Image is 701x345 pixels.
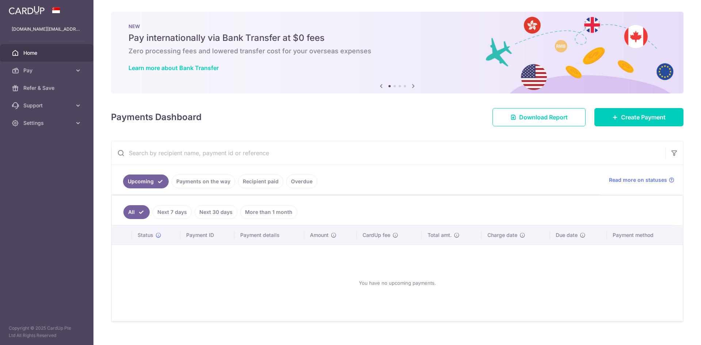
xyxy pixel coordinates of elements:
[286,175,317,188] a: Overdue
[23,119,72,127] span: Settings
[609,176,667,184] span: Read more on statuses
[234,226,304,245] th: Payment details
[609,176,674,184] a: Read more on statuses
[129,47,666,55] h6: Zero processing fees and lowered transfer cost for your overseas expenses
[310,231,329,239] span: Amount
[129,23,666,29] p: NEW
[111,12,683,93] img: Bank transfer banner
[111,111,202,124] h4: Payments Dashboard
[180,226,234,245] th: Payment ID
[195,205,237,219] a: Next 30 days
[9,6,45,15] img: CardUp
[363,231,390,239] span: CardUp fee
[12,26,82,33] p: [DOMAIN_NAME][EMAIL_ADDRESS][DOMAIN_NAME]
[23,102,72,109] span: Support
[621,113,666,122] span: Create Payment
[493,108,586,126] a: Download Report
[123,205,150,219] a: All
[23,84,72,92] span: Refer & Save
[172,175,235,188] a: Payments on the way
[111,141,666,165] input: Search by recipient name, payment id or reference
[487,231,517,239] span: Charge date
[428,231,452,239] span: Total amt.
[556,231,578,239] span: Due date
[129,32,666,44] h5: Pay internationally via Bank Transfer at $0 fees
[607,226,683,245] th: Payment method
[153,205,192,219] a: Next 7 days
[138,231,153,239] span: Status
[23,67,72,74] span: Pay
[238,175,283,188] a: Recipient paid
[123,175,169,188] a: Upcoming
[240,205,297,219] a: More than 1 month
[120,251,674,315] div: You have no upcoming payments.
[519,113,568,122] span: Download Report
[129,64,219,72] a: Learn more about Bank Transfer
[594,108,683,126] a: Create Payment
[23,49,72,57] span: Home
